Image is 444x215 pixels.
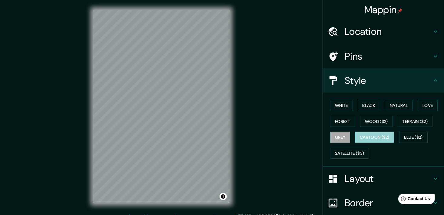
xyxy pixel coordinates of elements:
div: Style [323,68,444,93]
button: Love [418,100,438,111]
iframe: Help widget launcher [390,191,437,208]
button: Forest [330,116,355,127]
button: Cartoon ($2) [355,132,394,143]
button: Wood ($2) [360,116,393,127]
h4: Mappin [364,4,403,16]
button: Satellite ($3) [330,148,369,159]
h4: Style [345,74,432,87]
h4: Location [345,25,432,38]
button: Natural [385,100,413,111]
img: pin-icon.png [398,8,403,13]
h4: Layout [345,173,432,185]
button: Toggle attribution [220,193,227,200]
button: Terrain ($2) [398,116,433,127]
h4: Pins [345,50,432,62]
canvas: Map [93,10,230,203]
div: Pins [323,44,444,68]
button: Black [358,100,380,111]
h4: Border [345,197,432,209]
button: Blue ($2) [399,132,428,143]
button: Grey [330,132,350,143]
button: White [330,100,353,111]
div: Location [323,19,444,44]
div: Border [323,191,444,215]
div: Layout [323,167,444,191]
